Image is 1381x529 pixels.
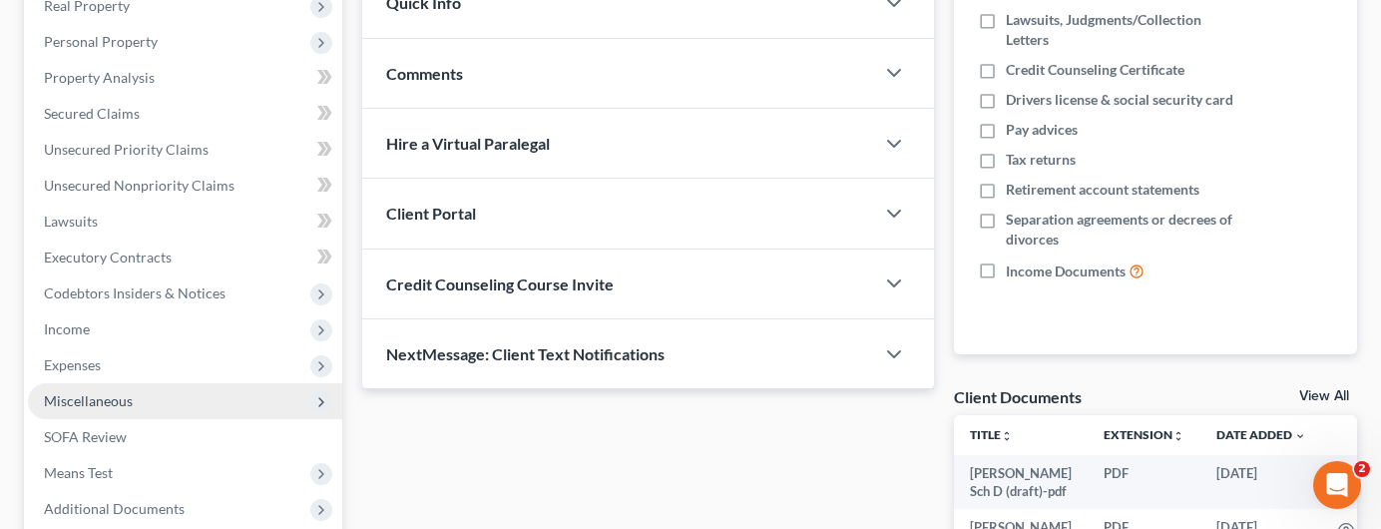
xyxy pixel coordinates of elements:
div: Client Documents [954,386,1082,407]
span: Income [44,320,90,337]
span: NextMessage: Client Text Notifications [386,344,665,363]
span: Hire a Virtual Paralegal [386,134,550,153]
span: Miscellaneous [44,392,133,409]
span: Additional Documents [44,500,185,517]
span: Separation agreements or decrees of divorces [1006,210,1239,250]
a: Unsecured Nonpriority Claims [28,168,342,204]
span: Unsecured Priority Claims [44,141,209,158]
iframe: Intercom live chat [1313,461,1361,509]
span: Income Documents [1006,262,1126,281]
a: Property Analysis [28,60,342,96]
a: Unsecured Priority Claims [28,132,342,168]
a: Lawsuits [28,204,342,240]
span: Retirement account statements [1006,180,1199,200]
span: Expenses [44,356,101,373]
a: Titleunfold_more [970,427,1013,442]
a: View All [1299,389,1349,403]
span: Codebtors Insiders & Notices [44,284,226,301]
span: Secured Claims [44,105,140,122]
span: Client Portal [386,204,476,223]
span: Comments [386,64,463,83]
span: Pay advices [1006,120,1078,140]
i: unfold_more [1172,430,1184,442]
td: PDF [1088,455,1200,510]
span: Property Analysis [44,69,155,86]
span: Credit Counseling Certificate [1006,60,1184,80]
span: Unsecured Nonpriority Claims [44,177,234,194]
span: Lawsuits [44,213,98,230]
span: Tax returns [1006,150,1076,170]
span: SOFA Review [44,428,127,445]
span: Means Test [44,464,113,481]
a: SOFA Review [28,419,342,455]
span: Drivers license & social security card [1006,90,1233,110]
i: unfold_more [1001,430,1013,442]
span: 2 [1354,461,1370,477]
a: Secured Claims [28,96,342,132]
i: expand_more [1294,430,1306,442]
a: Executory Contracts [28,240,342,275]
td: [PERSON_NAME] Sch D (draft)-pdf [954,455,1088,510]
td: [DATE] [1200,455,1322,510]
a: Extensionunfold_more [1104,427,1184,442]
span: Personal Property [44,33,158,50]
span: Credit Counseling Course Invite [386,274,614,293]
a: Date Added expand_more [1216,427,1306,442]
span: Lawsuits, Judgments/Collection Letters [1006,10,1239,50]
span: Executory Contracts [44,249,172,265]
